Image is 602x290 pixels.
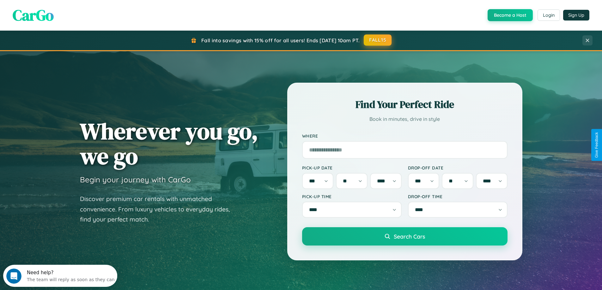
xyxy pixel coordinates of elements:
[594,132,599,158] div: Give Feedback
[408,165,508,170] label: Drop-off Date
[80,119,258,169] h1: Wherever you go, we go
[302,98,508,111] h2: Find Your Perfect Ride
[488,9,533,21] button: Become a Host
[538,9,560,21] button: Login
[408,194,508,199] label: Drop-off Time
[13,5,54,26] span: CarGo
[3,265,117,287] iframe: Intercom live chat discovery launcher
[302,133,508,139] label: Where
[80,175,191,184] h3: Begin your journey with CarGo
[364,34,392,46] button: FALL15
[24,5,112,10] div: Need help?
[24,10,112,17] div: The team will reply as soon as they can
[201,37,360,44] span: Fall into savings with 15% off for all users! Ends [DATE] 10am PT.
[394,233,425,240] span: Search Cars
[302,194,402,199] label: Pick-up Time
[563,10,589,21] button: Sign Up
[302,165,402,170] label: Pick-up Date
[80,194,238,225] p: Discover premium car rentals with unmatched convenience. From luxury vehicles to everyday rides, ...
[6,269,21,284] iframe: Intercom live chat
[3,3,118,20] div: Open Intercom Messenger
[302,115,508,124] p: Book in minutes, drive in style
[302,227,508,246] button: Search Cars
